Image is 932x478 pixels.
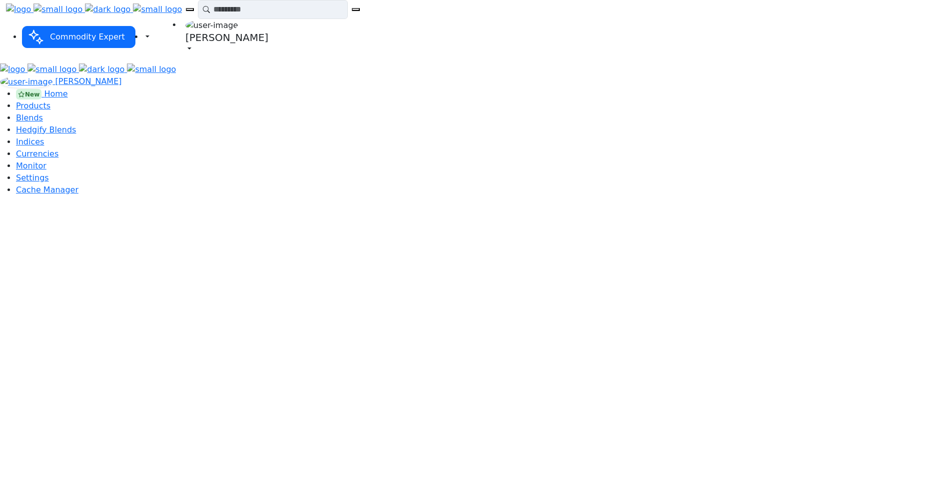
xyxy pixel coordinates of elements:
[79,64,176,74] a: dark logo small logo
[16,173,49,182] a: Settings
[127,63,176,75] img: small logo
[33,3,82,15] img: small logo
[85,3,130,15] img: dark logo
[16,89,41,99] div: New
[16,137,44,146] a: Indices
[185,31,268,43] h5: [PERSON_NAME]
[55,76,122,86] span: [PERSON_NAME]
[16,101,50,110] a: Products
[185,19,238,31] img: user-image
[27,63,76,75] img: small logo
[6,3,31,15] img: logo
[181,19,272,55] a: user-image [PERSON_NAME]
[6,4,85,14] a: logo small logo
[22,32,135,41] a: Commodity Expert
[16,125,76,134] a: Hedgify Blends
[79,63,124,75] img: dark logo
[46,28,129,45] span: Commodity Expert
[22,26,135,48] button: Commodity Expert
[16,89,68,98] a: New Home
[16,185,78,194] a: Cache Manager
[85,4,182,14] a: dark logo small logo
[16,149,58,158] a: Currencies
[16,113,43,122] a: Blends
[44,89,67,98] span: Home
[133,3,182,15] img: small logo
[16,161,46,170] a: Monitor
